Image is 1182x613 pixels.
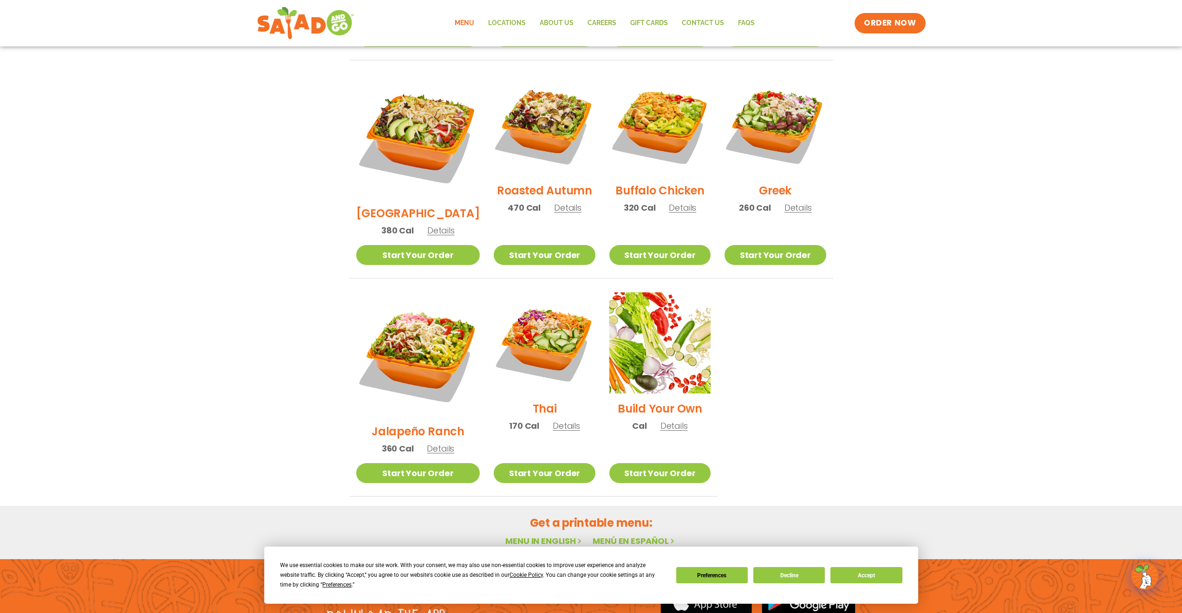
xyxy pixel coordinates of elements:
[725,245,826,265] a: Start Your Order
[372,423,464,439] h2: Jalapeño Ranch
[669,202,696,213] span: Details
[609,463,711,483] a: Start Your Order
[356,205,480,221] h2: [GEOGRAPHIC_DATA]
[264,547,918,604] div: Cookie Consent Prompt
[356,245,480,265] a: Start Your Order
[609,245,711,265] a: Start Your Order
[676,567,747,583] button: Preferences
[553,420,580,432] span: Details
[533,13,581,34] a: About Us
[554,202,581,213] span: Details
[481,13,533,34] a: Locations
[382,442,414,455] span: 360 Cal
[497,182,592,199] h2: Roasted Autumn
[494,292,595,394] img: Product photo for Thai Salad
[632,419,647,432] span: Cal
[675,13,731,34] a: Contact Us
[1132,563,1158,589] img: wpChatIcon
[830,567,902,583] button: Accept
[725,74,826,175] img: Product photo for Greek Salad
[609,292,711,394] img: Product photo for Build Your Own
[505,535,583,547] a: Menu in English
[280,561,665,590] div: We use essential cookies to make our site work. With your consent, we may also use non-essential ...
[731,13,762,34] a: FAQs
[609,74,711,175] img: Product photo for Buffalo Chicken Salad
[753,567,825,583] button: Decline
[855,13,925,33] a: ORDER NOW
[784,202,812,213] span: Details
[864,18,916,29] span: ORDER NOW
[739,201,771,214] span: 260 Cal
[623,13,675,34] a: GIFT CARDS
[356,74,480,198] img: Product photo for BBQ Ranch Salad
[660,420,688,432] span: Details
[624,201,656,214] span: 320 Cal
[593,535,676,547] a: Menú en español
[322,581,352,588] span: Preferences
[533,400,557,417] h2: Thai
[494,74,595,175] img: Product photo for Roasted Autumn Salad
[508,201,541,214] span: 470 Cal
[448,13,481,34] a: Menu
[427,225,455,236] span: Details
[618,400,702,417] h2: Build Your Own
[356,292,480,416] img: Product photo for Jalapeño Ranch Salad
[381,224,414,237] span: 380 Cal
[509,419,539,432] span: 170 Cal
[257,5,355,42] img: new-SAG-logo-768×292
[581,13,623,34] a: Careers
[448,13,762,34] nav: Menu
[494,245,595,265] a: Start Your Order
[356,463,480,483] a: Start Your Order
[509,572,543,578] span: Cookie Policy
[494,463,595,483] a: Start Your Order
[759,182,791,199] h2: Greek
[615,182,704,199] h2: Buffalo Chicken
[349,515,833,531] h2: Get a printable menu:
[427,443,454,454] span: Details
